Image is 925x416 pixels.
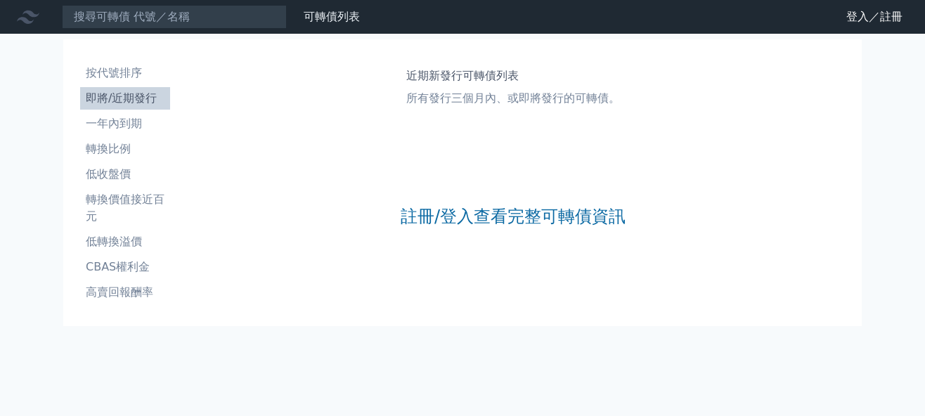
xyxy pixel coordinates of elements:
[835,6,914,28] a: 登入／註冊
[80,65,170,82] li: 按代號排序
[406,90,620,107] p: 所有發行三個月內、或即將發行的可轉債。
[80,115,170,132] li: 一年內到期
[80,191,170,225] li: 轉換價值接近百元
[80,281,170,304] a: 高賣回報酬率
[80,90,170,107] li: 即將/近期發行
[80,62,170,84] a: 按代號排序
[80,256,170,278] a: CBAS權利金
[80,284,170,301] li: 高賣回報酬率
[80,188,170,228] a: 轉換價值接近百元
[80,233,170,250] li: 低轉換溢價
[80,138,170,160] a: 轉換比例
[80,141,170,157] li: 轉換比例
[80,230,170,253] a: 低轉換溢價
[406,67,620,84] h1: 近期新發行可轉債列表
[80,163,170,186] a: 低收盤價
[80,166,170,183] li: 低收盤價
[80,112,170,135] a: 一年內到期
[401,205,626,228] a: 註冊/登入查看完整可轉債資訊
[80,259,170,275] li: CBAS權利金
[304,10,360,23] a: 可轉債列表
[62,5,287,29] input: 搜尋可轉債 代號／名稱
[80,87,170,110] a: 即將/近期發行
